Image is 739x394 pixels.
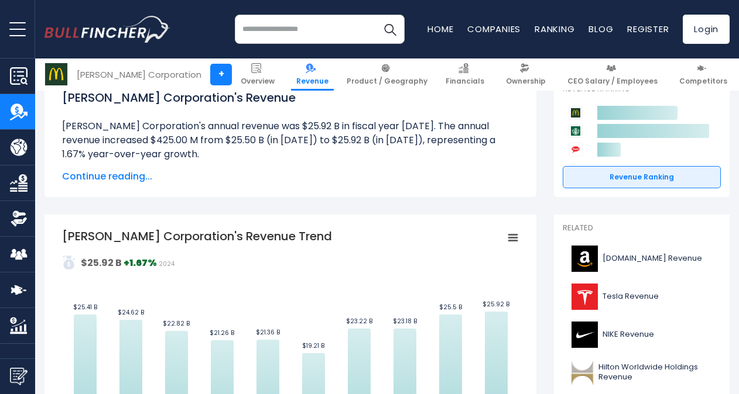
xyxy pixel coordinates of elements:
a: Go to homepage [45,16,170,43]
a: Ranking [535,23,574,35]
text: $24.62 B [118,308,144,317]
a: Home [427,23,453,35]
text: $25.5 B [439,303,462,312]
span: Overview [241,77,275,86]
text: $19.21 B [302,341,324,350]
button: Search [375,15,405,44]
a: Revenue Ranking [563,166,721,188]
img: HLT logo [570,360,595,386]
a: Companies [467,23,521,35]
span: CEO Salary / Employees [567,77,658,86]
text: $23.18 B [393,317,417,326]
img: Yum! Brands competitors logo [569,143,583,157]
tspan: [PERSON_NAME] Corporation's Revenue Trend [62,228,332,244]
img: AMZN logo [570,246,599,272]
h1: [PERSON_NAME] Corporation's Revenue [62,89,519,106]
img: MCD logo [45,63,67,85]
a: Ownership [501,58,551,91]
text: $25.41 B [73,303,97,312]
div: [PERSON_NAME] Corporation [77,68,201,81]
img: Ownership [10,210,28,227]
text: $25.92 B [483,300,509,309]
img: addasd [62,255,76,269]
span: Financials [446,77,484,86]
text: $23.22 B [346,317,372,326]
a: Overview [235,58,280,91]
span: Product / Geography [347,77,427,86]
img: NKE logo [570,322,599,348]
p: Related [563,223,721,233]
img: McDonald's Corporation competitors logo [569,106,583,120]
a: Login [683,15,730,44]
text: $21.36 B [256,328,280,337]
img: bullfincher logo [45,16,170,43]
img: TSLA logo [570,284,599,310]
span: 2024 [159,260,175,268]
span: Ownership [506,77,546,86]
strong: +1.67% [124,256,157,269]
a: Product / Geography [341,58,433,91]
a: + [210,64,232,85]
a: Revenue [291,58,334,91]
a: Financials [440,58,490,91]
span: Revenue [296,77,329,86]
span: Continue reading... [62,170,519,184]
text: $22.82 B [163,319,190,328]
a: [DOMAIN_NAME] Revenue [563,243,721,275]
li: [PERSON_NAME] Corporation's annual revenue was $25.92 B in fiscal year [DATE]. The annual revenue... [62,119,519,161]
a: Blog [589,23,613,35]
span: Competitors [679,77,727,86]
a: NIKE Revenue [563,319,721,351]
a: Register [627,23,669,35]
a: Hilton Worldwide Holdings Revenue [563,357,721,389]
strong: $25.92 B [81,256,122,269]
a: Tesla Revenue [563,281,721,313]
a: CEO Salary / Employees [562,58,663,91]
text: $21.26 B [210,329,234,337]
a: Competitors [674,58,733,91]
img: Starbucks Corporation competitors logo [569,124,583,138]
